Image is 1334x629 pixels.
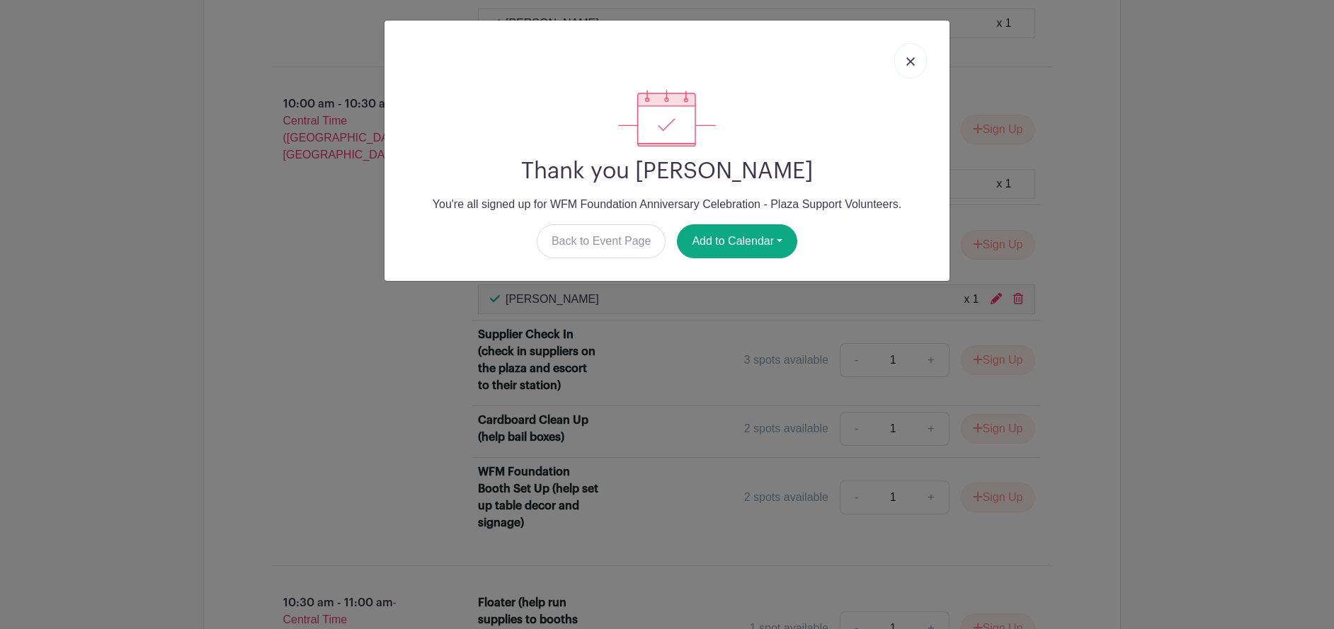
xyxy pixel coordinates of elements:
p: You're all signed up for WFM Foundation Anniversary Celebration - Plaza Support Volunteers. [396,196,938,213]
img: signup_complete-c468d5dda3e2740ee63a24cb0ba0d3ce5d8a4ecd24259e683200fb1569d990c8.svg [618,90,716,146]
a: Back to Event Page [537,224,666,258]
button: Add to Calendar [677,224,797,258]
h2: Thank you [PERSON_NAME] [396,158,938,185]
img: close_button-5f87c8562297e5c2d7936805f587ecaba9071eb48480494691a3f1689db116b3.svg [906,57,915,66]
